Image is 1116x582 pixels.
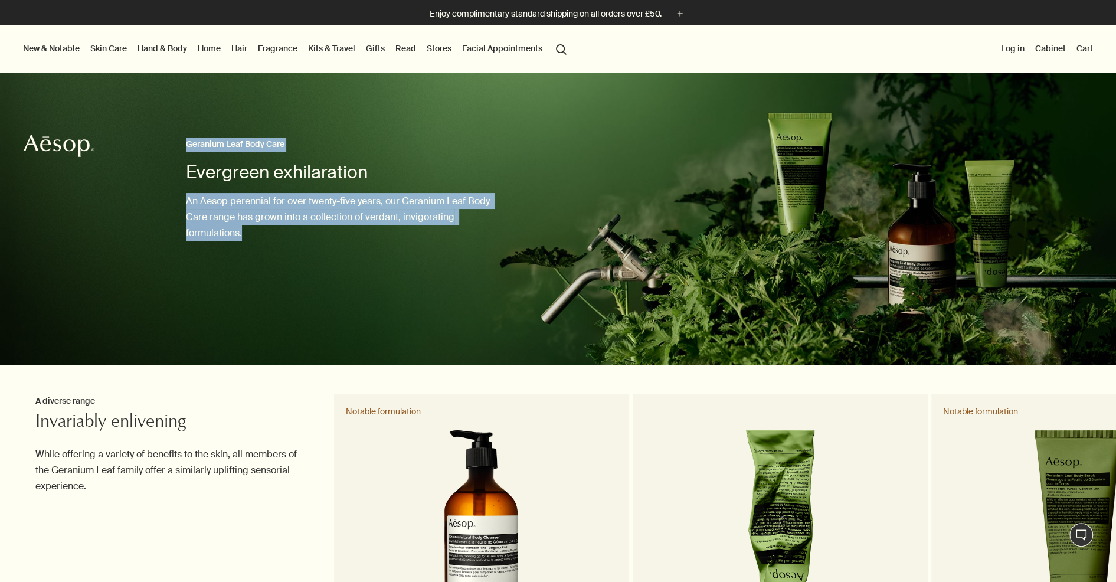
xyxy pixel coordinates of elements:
[999,25,1095,73] nav: supplementary
[393,41,418,56] a: Read
[430,7,686,21] button: Enjoy complimentary standard shipping on all orders over £50.
[551,37,572,60] button: Open search
[364,41,387,56] a: Gifts
[256,41,300,56] a: Fragrance
[24,134,94,158] svg: Aesop
[186,193,510,241] p: An Aesop perennial for over twenty-five years, our Geranium Leaf Body Care range has grown into a...
[424,41,454,56] button: Stores
[430,8,662,20] p: Enjoy complimentary standard shipping on all orders over £50.
[229,41,250,56] a: Hair
[186,138,510,152] h2: Geranium Leaf Body Care
[306,41,358,56] a: Kits & Travel
[999,41,1027,56] button: Log in
[195,41,223,56] a: Home
[35,411,307,435] h2: Invariably enlivening
[21,131,97,164] a: Aesop
[135,41,189,56] a: Hand & Body
[21,41,82,56] button: New & Notable
[35,394,307,408] h3: A diverse range
[21,25,572,73] nav: primary
[1074,41,1095,56] button: Cart
[186,161,510,184] h1: Evergreen exhilaration
[35,446,307,495] p: While offering a variety of benefits to the skin, all members of the Geranium Leaf family offer a...
[88,41,129,56] a: Skin Care
[460,41,545,56] a: Facial Appointments
[1069,523,1093,547] button: Live Assistance
[1033,41,1068,56] a: Cabinet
